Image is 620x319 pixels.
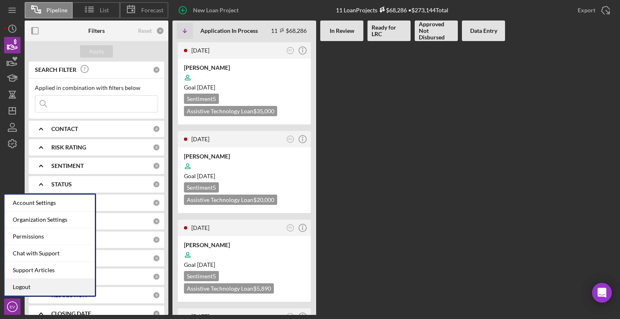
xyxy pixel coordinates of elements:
[153,199,160,207] div: 0
[141,7,163,14] span: Forecast
[51,126,78,132] b: CONTACT
[51,144,86,151] b: RISK RATING
[51,181,72,188] b: STATUS
[184,283,274,294] div: Assistive Technology Loan $5,890
[153,273,160,280] div: 0
[197,261,215,268] time: 04/19/2025
[89,45,104,57] div: Apply
[184,195,277,205] div: Assistive Technology Loan $20,000
[197,172,215,179] time: 04/25/2025
[35,85,158,91] div: Applied in combination with filters below
[5,195,95,211] div: Account Settings
[470,28,497,34] b: Data Entry
[156,27,164,35] div: 0
[46,7,67,14] span: Pipeline
[285,45,296,56] button: EV
[184,182,219,193] div: Sentiment 5
[193,2,239,18] div: New Loan Project
[177,130,312,214] a: [DATE]EV[PERSON_NAME]Goal [DATE]Sentiment5Assistive Technology Loan$20,000
[100,7,109,14] span: List
[285,223,296,234] button: FC
[5,245,95,262] div: Chat with Support
[289,138,292,140] text: EV
[336,7,448,14] div: 11 Loan Projects • $273,144 Total
[184,261,215,268] span: Goal
[569,2,616,18] button: Export
[184,241,305,249] div: [PERSON_NAME]
[191,47,209,54] time: 2025-08-11 19:24
[172,2,247,18] button: New Loan Project
[153,291,160,299] div: 0
[153,66,160,73] div: 0
[80,45,113,57] button: Apply
[4,298,21,315] button: EV
[377,7,407,14] div: $68,286
[153,162,160,170] div: 0
[153,125,160,133] div: 0
[184,106,277,116] div: Assistive Technology Loan $35,000
[153,255,160,262] div: 0
[191,135,209,142] time: 2025-03-26 16:35
[419,21,454,41] b: Approved Not Disbursed
[372,24,406,37] b: Ready for LRC
[191,224,209,231] time: 2025-03-20 23:52
[177,41,312,126] a: [DATE]EV[PERSON_NAME]Goal [DATE]Sentiment5Assistive Technology Loan$35,000
[153,181,160,188] div: 0
[153,144,160,151] div: 0
[184,271,219,281] div: Sentiment 5
[88,28,105,34] b: Filters
[184,84,215,91] span: Goal
[592,283,612,303] div: Open Intercom Messenger
[289,226,292,229] text: FC
[197,84,215,91] time: 09/10/2025
[289,49,292,52] text: EV
[578,2,595,18] div: Export
[51,310,91,317] b: CLOSING DATE
[271,27,307,34] div: 11 $68,286
[10,305,15,309] text: EV
[153,236,160,243] div: 0
[138,28,152,34] div: Reset
[5,228,95,245] div: Permissions
[5,211,95,228] div: Organization Settings
[177,218,312,303] a: [DATE]FC[PERSON_NAME]Goal [DATE]Sentiment5Assistive Technology Loan$5,890
[184,64,305,72] div: [PERSON_NAME]
[5,262,95,279] a: Support Articles
[200,28,258,34] b: Application In Process
[184,172,215,179] span: Goal
[51,163,84,169] b: SENTIMENT
[5,279,95,296] a: Logout
[285,134,296,145] button: EV
[184,94,219,104] div: Sentiment 5
[153,310,160,317] div: 0
[35,67,76,73] b: SEARCH FILTER
[153,218,160,225] div: 0
[184,152,305,161] div: [PERSON_NAME]
[330,28,354,34] b: In Review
